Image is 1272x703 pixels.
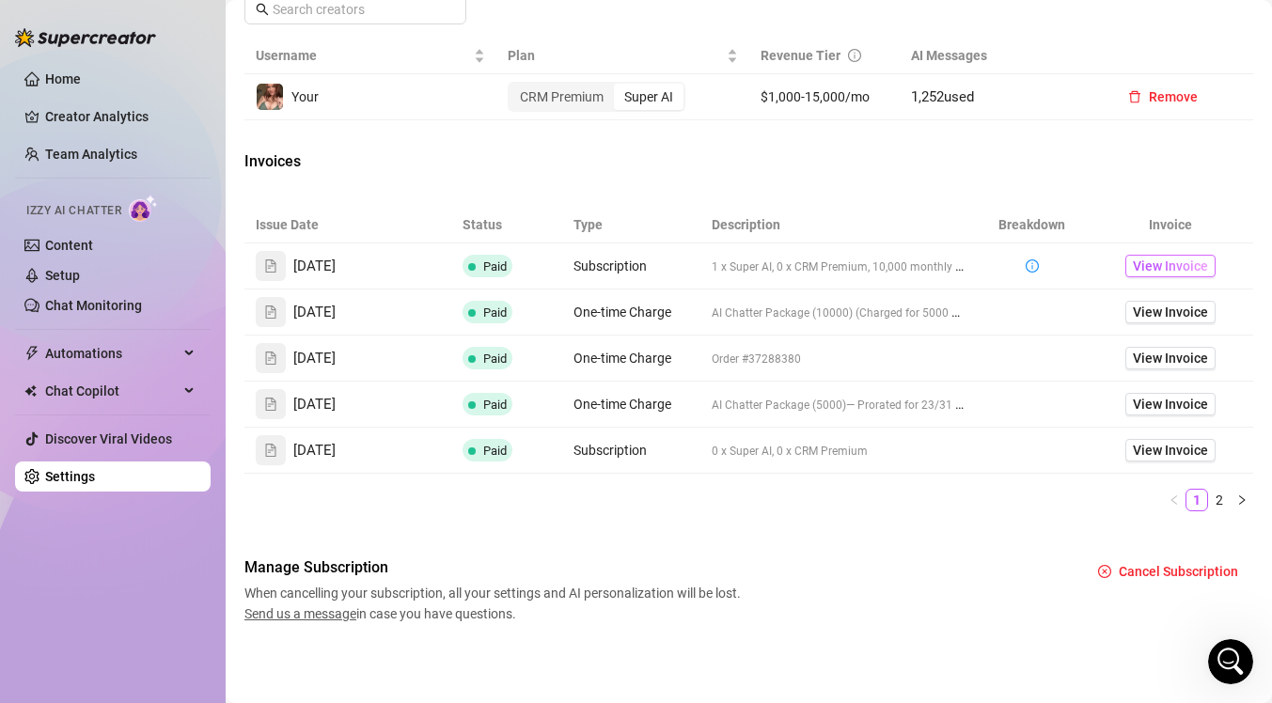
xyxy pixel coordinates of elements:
span: search [256,3,269,16]
div: Profile image for Tanya [22,64,59,102]
span: [DATE] [293,348,336,370]
button: Messages [94,530,188,605]
iframe: Intercom live chat [1208,639,1253,684]
td: 1 x Super AI, 0 x CRM Premium, 10,000 monthly messages [700,243,977,289]
span: Revenue Tier [761,48,840,63]
button: left [1163,489,1186,511]
div: • [DATE] [180,361,232,381]
td: One-time Charge [562,289,700,336]
span: Chat Copilot [45,376,179,406]
span: right [1236,494,1248,506]
td: Subscription [562,243,700,289]
li: 2 [1208,489,1231,511]
button: Cancel Subscription [1083,556,1253,586]
span: [DATE] [293,394,336,416]
div: [PERSON_NAME] [67,361,176,381]
span: 1,252 used [911,88,974,105]
span: file-text [264,398,277,411]
div: Profile image for Tanya [22,412,59,449]
img: AI Chatter [129,195,158,222]
a: View Invoice [1125,439,1216,461]
td: $1,000-15,000/mo [749,74,901,120]
span: file-text [264,351,277,365]
span: left [1169,494,1180,506]
button: Help [188,530,282,605]
div: Super AI [614,84,683,110]
div: • 17h ago [109,83,170,102]
span: info-circle [848,49,861,62]
li: Next Page [1231,489,1253,511]
th: Description [700,207,977,243]
span: Automations [45,338,179,368]
span: Username [256,45,470,66]
div: [PERSON_NAME] [67,291,176,311]
div: Profile image for Tanya [22,481,59,519]
a: View Invoice [1125,255,1216,277]
span: Invoices [244,150,560,173]
li: Previous Page [1163,489,1186,511]
span: AI Chatter Package (5000) [712,398,846,412]
a: Setup [45,268,80,283]
button: News [282,530,376,605]
span: [DATE] [293,440,336,462]
th: Invoice [1088,207,1253,243]
h1: Messages [139,8,241,39]
div: Tanya [67,430,105,450]
span: Send us a message [244,606,356,621]
div: • [DATE] [109,152,162,172]
span: file-text [264,305,277,319]
div: segmented control [508,82,685,112]
th: Breakdown [977,207,1088,243]
span: Your [291,89,319,104]
span: Paid [483,398,507,412]
span: file-text [264,444,277,457]
th: Type [562,207,700,243]
span: Messages [104,577,177,590]
a: 2 [1209,490,1230,510]
th: AI Messages [900,38,1102,74]
span: — Prorated for 23/31 days left ([DATE] - [DATE]) [846,397,1083,412]
span: View Invoice [1133,394,1208,414]
th: Plan [496,38,748,74]
a: Discover Viral Videos [45,431,172,446]
span: Izzy AI Chatter [26,202,121,220]
span: View Invoice [1133,256,1208,276]
a: Settings [45,469,95,484]
span: Paid [483,351,507,366]
div: Profile image for Tanya [22,133,59,171]
span: View Invoice [1133,302,1208,322]
span: Paid [483,259,507,273]
span: Manage Subscription [244,556,746,579]
td: 0 x Super AI, 0 x CRM Premium [700,428,977,474]
img: Your [257,84,283,110]
a: Content [45,238,93,253]
div: • [DATE] [109,430,162,450]
img: logo-BBDzfeDw.svg [15,28,156,47]
div: • [DATE] [180,291,232,311]
a: 1 [1186,490,1207,510]
th: Status [451,207,562,243]
button: Remove [1113,82,1213,112]
img: Profile image for Ella [22,342,59,380]
span: You're welcome! [67,273,175,289]
span: Remove [1149,89,1198,104]
span: delete [1128,90,1141,103]
a: Chat Monitoring [45,298,142,313]
span: Home [27,577,66,590]
span: Paid [483,305,507,320]
span: When cancelling your subscription, all your settings and AI personalization will be lost. in case... [244,583,746,624]
span: [DATE] [293,302,336,324]
td: One-time Charge [562,336,700,382]
div: • [DATE] [180,222,232,242]
span: AI Chatter Package (10000) (Charged for 5000 additional credits) [712,305,1044,320]
td: Subscription [562,428,700,474]
img: Profile image for Ella [22,203,59,241]
div: [PERSON_NAME] [67,222,176,242]
td: One-time Charge [562,382,700,428]
span: Help [220,577,250,590]
li: 1 [1186,489,1208,511]
span: News [311,577,347,590]
span: Paid [483,444,507,458]
span: close-circle [1098,565,1111,578]
div: Tanya [67,83,105,102]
